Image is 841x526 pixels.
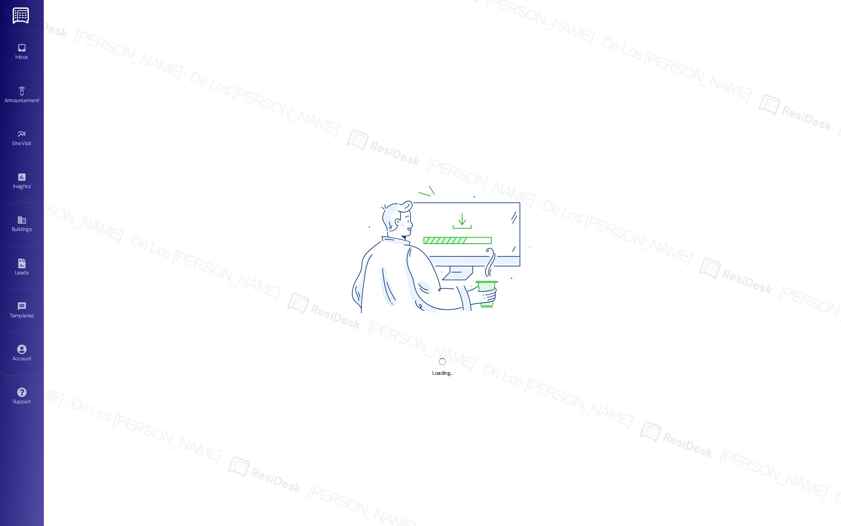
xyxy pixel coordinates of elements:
[4,299,39,323] a: Templates •
[4,127,39,150] a: Site Visit •
[39,96,40,102] span: •
[4,170,39,193] a: Insights •
[4,40,39,64] a: Inbox
[4,385,39,409] a: Support
[32,139,33,145] span: •
[4,213,39,236] a: Buildings
[432,369,452,378] div: Loading...
[34,311,35,317] span: •
[4,256,39,280] a: Leads
[13,7,31,24] img: ResiDesk Logo
[30,182,32,188] span: •
[4,342,39,366] a: Account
